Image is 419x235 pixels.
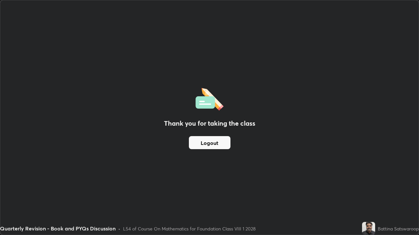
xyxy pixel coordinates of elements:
button: Logout [189,136,230,149]
img: 4cf12101a0e0426b840631261d4855fe.jpg [362,222,375,235]
div: • [118,225,120,232]
img: offlineFeedback.1438e8b3.svg [195,86,224,111]
div: L54 of Course On Mathematics for Foundation Class VIII 1 2028 [123,225,256,232]
div: Battina Satswaroop [378,225,419,232]
h2: Thank you for taking the class [164,118,255,128]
